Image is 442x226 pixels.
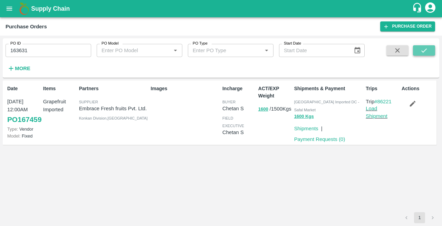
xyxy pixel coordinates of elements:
[294,100,359,112] span: [GEOGRAPHIC_DATA] Imported DC - Safal Market
[258,85,291,100] p: ACT/EXP Weight
[7,133,20,139] span: Model:
[17,2,31,16] img: logo
[31,5,70,12] b: Supply Chain
[222,100,236,104] span: buyer
[380,21,435,31] a: Purchase Order
[10,41,21,46] label: PO ID
[7,126,40,132] p: Vendor
[400,212,439,223] nav: pagination navigation
[366,98,399,105] p: Trip
[7,133,40,139] p: Fixed
[7,85,40,92] p: Date
[190,46,251,55] input: Enter PO Type
[412,2,424,15] div: customer-support
[43,85,76,92] p: Items
[424,1,436,16] div: account of current user
[6,44,91,57] input: Enter PO ID
[222,129,256,136] p: Chetan S
[366,85,399,92] p: Trips
[222,105,256,112] p: Chetan S
[171,46,180,55] button: Open
[79,105,148,112] p: Embrace Fresh fruits Pvt. Ltd.
[6,63,32,74] button: More
[262,46,271,55] button: Open
[193,41,208,46] label: PO Type
[102,41,119,46] label: PO Model
[402,85,435,92] p: Actions
[222,116,244,128] span: field executive
[318,122,323,132] div: |
[258,105,268,113] button: 1600
[294,85,363,92] p: Shipments & Payment
[151,85,220,92] p: Images
[294,136,345,142] a: Payment Requests (0)
[99,46,160,55] input: Enter PO Model
[414,212,425,223] button: page 1
[294,126,318,131] a: Shipments
[43,98,76,113] p: Grapefruit Imported
[7,126,18,132] span: Type:
[7,113,41,126] a: PO167459
[294,113,314,121] button: 1600 Kgs
[284,41,301,46] label: Start Date
[7,98,40,113] p: [DATE] 12:00AM
[279,44,348,57] input: Start Date
[374,99,392,104] a: #86221
[1,1,17,17] button: open drawer
[222,85,256,92] p: Incharge
[79,100,98,104] span: Supplier
[79,85,148,92] p: Partners
[258,105,291,113] p: / 1500 Kgs
[351,44,364,57] button: Choose date
[366,106,387,119] a: Load Shipment
[31,4,412,13] a: Supply Chain
[6,22,47,31] div: Purchase Orders
[79,116,148,120] span: Konkan Division , [GEOGRAPHIC_DATA]
[15,66,30,71] strong: More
